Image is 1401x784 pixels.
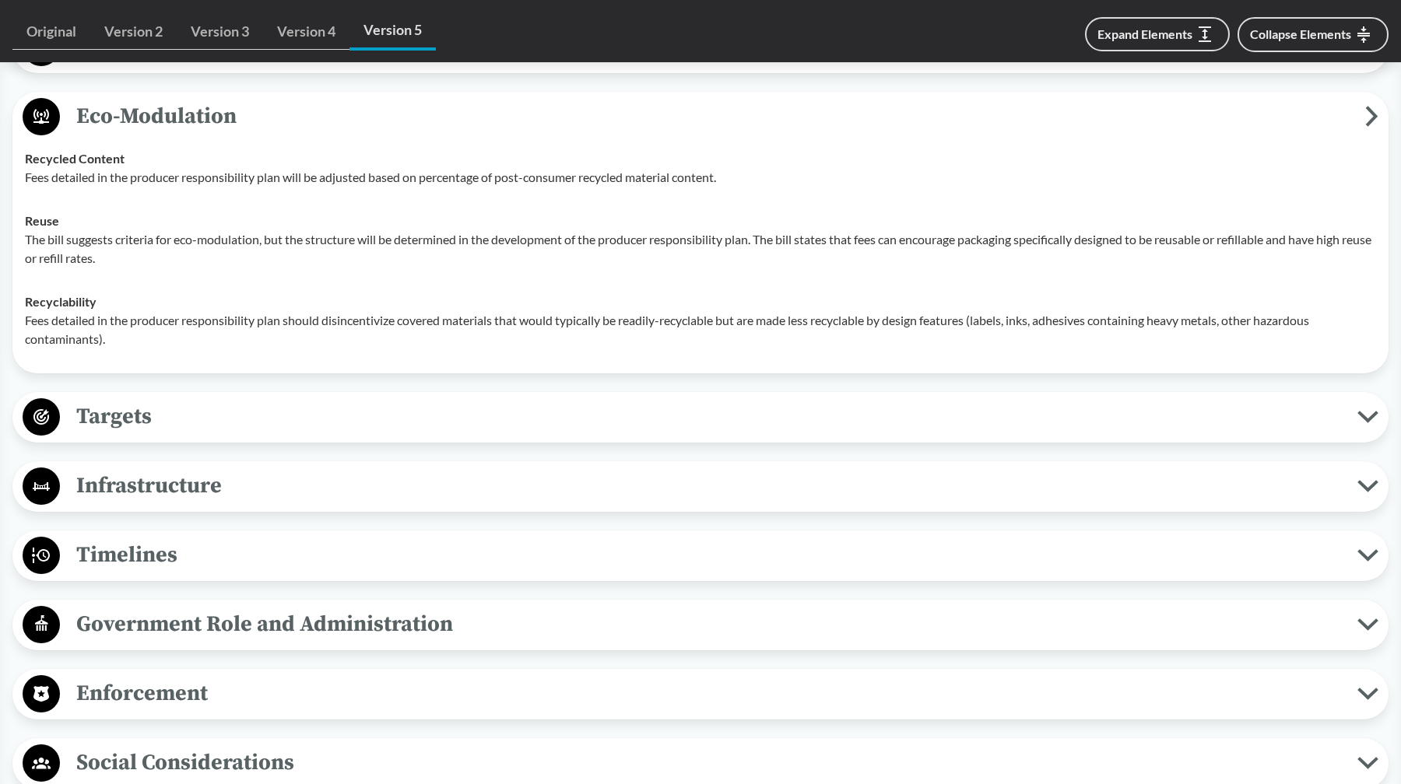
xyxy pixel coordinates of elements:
a: Version 4 [263,14,349,50]
button: Collapse Elements [1238,17,1389,52]
button: Expand Elements [1085,17,1230,51]
span: Eco-Modulation [60,99,1365,134]
button: Social Considerations [18,744,1383,783]
strong: Recycled Content [25,151,125,166]
p: Fees detailed in the producer responsibility plan will be adjusted based on percentage of post-co... [25,168,1376,187]
a: Version 3 [177,14,263,50]
a: Version 5 [349,12,436,51]
span: Infrastructure [60,468,1357,503]
strong: Reuse [25,213,59,228]
span: Social Considerations [60,745,1357,780]
span: Targets [60,399,1357,434]
p: The bill suggests criteria for eco-modulation, but the structure will be determined in the develo... [25,230,1376,268]
strong: Recyclability [25,294,97,309]
a: Original [12,14,90,50]
span: Government Role and Administration [60,607,1357,642]
button: Eco-Modulation [18,97,1383,137]
button: Infrastructure [18,467,1383,506]
button: Government Role and Administration [18,605,1383,645]
button: Enforcement [18,674,1383,714]
button: Targets [18,397,1383,437]
span: Enforcement [60,676,1357,711]
span: Timelines [60,537,1357,572]
p: Fees detailed in the producer responsibility plan should disincentivize covered materials that wo... [25,311,1376,348]
button: Timelines [18,536,1383,576]
a: Version 2 [90,14,177,50]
